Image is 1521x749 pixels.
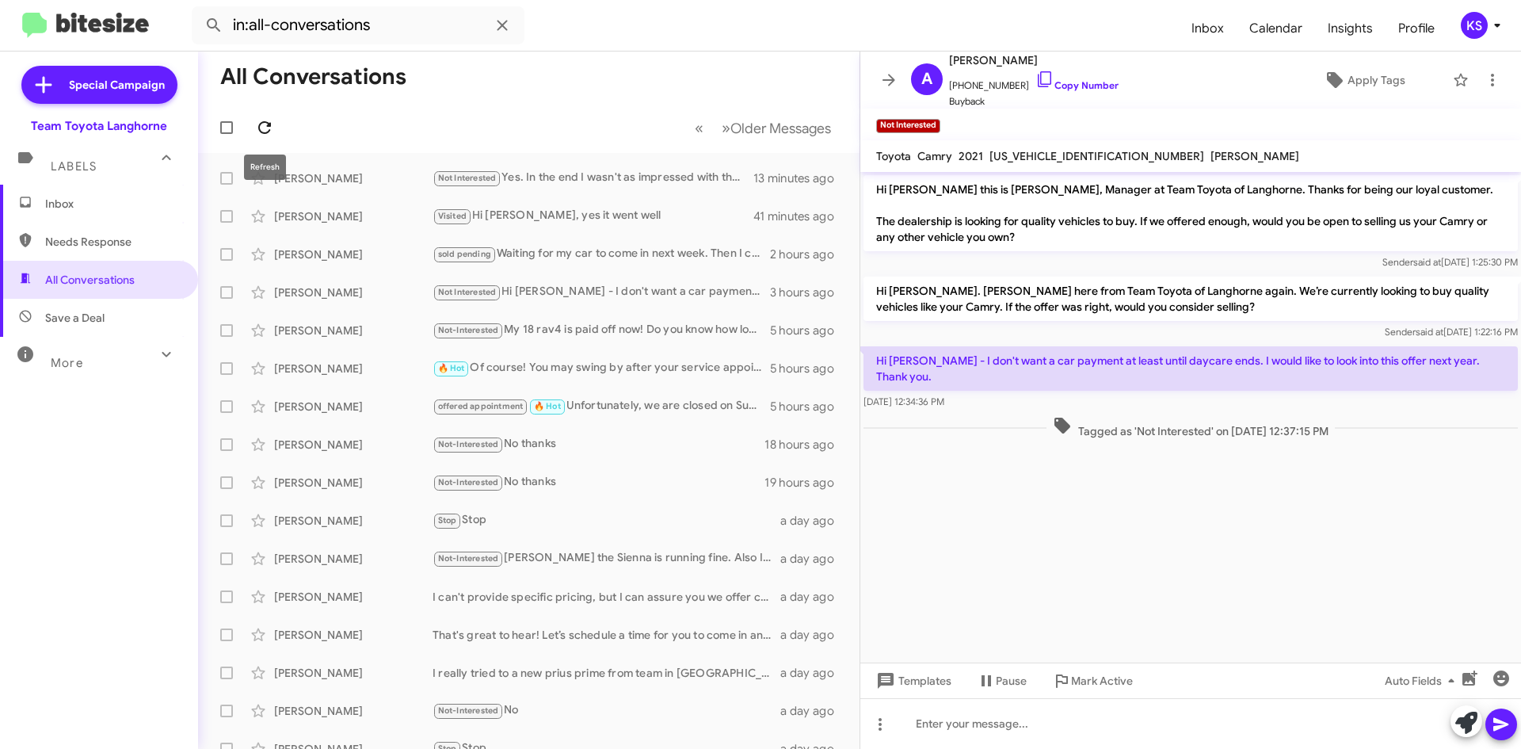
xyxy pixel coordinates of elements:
span: Auto Fields [1385,667,1461,695]
span: Stop [438,515,457,525]
span: Inbox [45,196,180,212]
a: Insights [1315,6,1386,52]
input: Search [192,6,524,44]
div: 19 hours ago [764,475,847,491]
small: Not Interested [876,119,940,133]
p: Hi [PERSON_NAME]. [PERSON_NAME] here from Team Toyota of Langhorne again. We’re currently looking... [863,277,1518,321]
span: 🔥 Hot [438,363,465,373]
span: Sender [DATE] 1:25:30 PM [1382,256,1518,268]
span: Apply Tags [1348,66,1405,94]
span: » [722,118,730,138]
span: Not Interested [438,173,497,183]
div: [PERSON_NAME] [274,589,433,605]
span: Save a Deal [45,310,105,326]
span: Toyota [876,149,911,163]
div: [PERSON_NAME] [274,208,433,224]
span: Buyback [949,94,1119,109]
span: More [51,356,83,370]
div: 18 hours ago [764,437,847,453]
span: Camry [917,149,952,163]
div: [PERSON_NAME] [274,399,433,415]
div: a day ago [780,665,847,681]
div: No thanks [433,473,764,491]
span: Not-Interested [438,705,499,716]
span: 2021 [959,149,983,163]
span: [PHONE_NUMBER] [949,70,1119,94]
span: [PERSON_NAME] [949,51,1119,70]
span: Labels [51,159,97,174]
span: Sender [DATE] 1:22:16 PM [1385,326,1518,338]
p: Hi [PERSON_NAME] - I don't want a car payment at least until daycare ends. I would like to look i... [863,346,1518,391]
div: Hi [PERSON_NAME] - I don't want a car payment at least until daycare ends. I would like to look i... [433,283,770,301]
div: That's great to hear! Let’s schedule a time for you to come in and get an offer. When are you ava... [433,627,780,643]
span: Tagged as 'Not Interested' on [DATE] 12:37:15 PM [1046,416,1335,439]
nav: Page navigation example [686,112,841,144]
button: Next [712,112,841,144]
span: said at [1413,256,1441,268]
a: Inbox [1179,6,1237,52]
span: Pause [996,667,1027,695]
div: [PERSON_NAME] [274,285,433,300]
button: Apply Tags [1283,66,1445,94]
span: Special Campaign [69,77,165,93]
button: KS [1447,12,1504,39]
div: [PERSON_NAME] [274,361,433,376]
div: 5 hours ago [770,323,847,338]
div: Unfortunately, we are closed on Sundays. [433,397,770,415]
div: [PERSON_NAME] [274,665,433,681]
div: I can't provide specific pricing, but I can assure you we offer competitive offers for quality ve... [433,589,780,605]
div: 41 minutes ago [753,208,847,224]
div: [PERSON_NAME] [274,703,433,719]
div: My 18 rav4 is paid off now! Do you know how long it's gonna take to get the title? [433,321,770,339]
button: Mark Active [1039,667,1146,695]
div: [PERSON_NAME] [274,246,433,262]
div: Stop [433,511,780,529]
span: sold pending [438,249,491,259]
span: 🔥 Hot [534,401,561,411]
a: Calendar [1237,6,1315,52]
span: All Conversations [45,272,135,288]
span: Not-Interested [438,477,499,487]
button: Pause [964,667,1039,695]
div: [PERSON_NAME] [274,627,433,643]
div: 3 hours ago [770,285,847,300]
span: Not Interested [438,287,497,297]
button: Auto Fields [1372,667,1473,695]
div: [PERSON_NAME] [274,513,433,529]
span: offered appointment [438,401,524,411]
div: Yes. In the end I wasn't as impressed with the Grand Highlander as I had thought I would be. Than... [433,169,753,187]
button: Templates [860,667,964,695]
div: a day ago [780,513,847,529]
span: [DATE] 12:34:36 PM [863,396,944,407]
div: a day ago [780,627,847,643]
span: Needs Response [45,234,180,250]
a: Special Campaign [21,66,177,104]
div: Refresh [244,155,286,180]
div: [PERSON_NAME] [274,551,433,567]
span: Not-Interested [438,553,499,564]
div: 13 minutes ago [753,170,847,186]
span: Older Messages [730,120,831,137]
div: [PERSON_NAME] the Sienna is running fine. Also I moved to [US_STATE] almost [DATE]. Thank you tho... [433,549,780,567]
span: [US_VEHICLE_IDENTIFICATION_NUMBER] [989,149,1204,163]
a: Profile [1386,6,1447,52]
span: Templates [873,667,951,695]
div: [PERSON_NAME] [274,323,433,338]
div: 5 hours ago [770,361,847,376]
div: No [433,701,780,720]
div: a day ago [780,703,847,719]
div: Hi [PERSON_NAME], yes it went well [433,207,753,225]
div: Of course! You may swing by after your service appointment. When you arrive, please head to the s... [433,359,770,377]
span: [PERSON_NAME] [1210,149,1299,163]
div: a day ago [780,551,847,567]
span: « [695,118,703,138]
div: Team Toyota Langhorne [31,118,167,134]
p: Hi [PERSON_NAME] this is [PERSON_NAME], Manager at Team Toyota of Langhorne. Thanks for being our... [863,175,1518,251]
div: a day ago [780,589,847,605]
div: Waiting for my car to come in next week. Then I can answer your question [433,245,770,263]
div: [PERSON_NAME] [274,437,433,453]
